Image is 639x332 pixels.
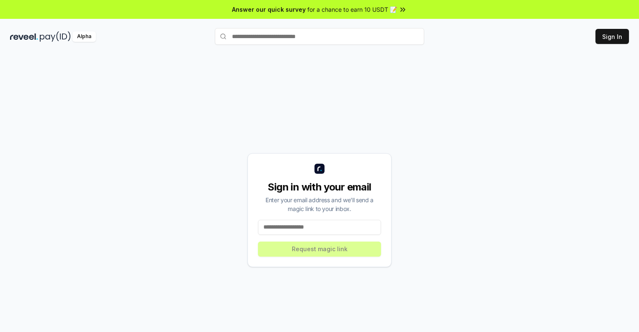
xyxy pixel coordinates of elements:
[307,5,397,14] span: for a chance to earn 10 USDT 📝
[232,5,306,14] span: Answer our quick survey
[314,164,325,174] img: logo_small
[72,31,96,42] div: Alpha
[258,180,381,194] div: Sign in with your email
[258,196,381,213] div: Enter your email address and we’ll send a magic link to your inbox.
[10,31,38,42] img: reveel_dark
[595,29,629,44] button: Sign In
[40,31,71,42] img: pay_id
